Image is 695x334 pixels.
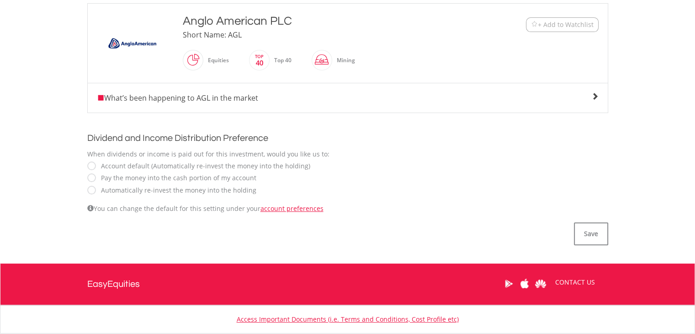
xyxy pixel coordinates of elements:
label: Automatically re-invest the money into the holding [96,186,256,195]
div: You can change the default for this setting under your [87,204,608,213]
img: Watchlist [531,21,538,28]
div: Short Name: AGL [183,29,470,40]
button: Watchlist + Add to Watchlist [526,17,599,32]
div: Anglo American PLC [183,13,470,29]
a: EasyEquities [87,264,140,305]
h2: Dividend and Income Distribution Preference [87,131,608,145]
a: CONTACT US [549,269,601,295]
img: EQU.ZA.AGL.png [99,22,167,65]
div: Equities [203,49,229,71]
label: Pay the money into the cash portion of my account [96,173,256,183]
span: What’s been happening to AGL in the market [97,93,258,103]
label: Account default (Automatically re-invest the money into the holding) [96,162,310,171]
span: + Add to Watchlist [538,20,594,29]
div: Mining [332,49,355,71]
a: account preferences [260,204,324,213]
div: Top 40 [270,49,292,71]
a: Google Play [501,269,517,298]
a: Apple [517,269,533,298]
div: When dividends or income is paid out for this investment, would you like us to: [87,150,608,159]
a: Huawei [533,269,549,298]
a: Access Important Documents (i.e. Terms and Conditions, Cost Profile etc) [237,315,459,323]
button: Save [574,222,608,245]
